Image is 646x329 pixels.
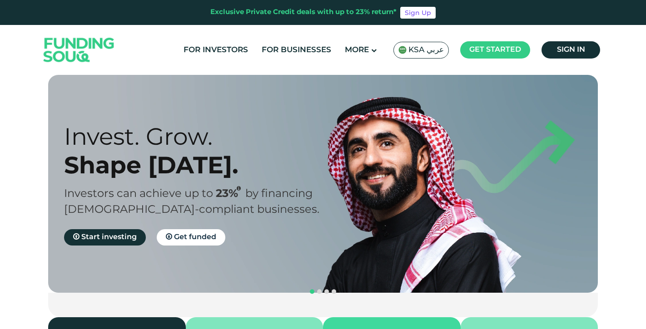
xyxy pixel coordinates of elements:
[157,229,225,246] a: Get funded
[81,234,137,241] span: Start investing
[64,122,339,151] div: Invest. Grow.
[181,43,250,58] a: For Investors
[308,288,316,295] button: navigation
[210,7,397,18] div: Exclusive Private Credit deals with up to 23% return*
[174,234,216,241] span: Get funded
[259,43,333,58] a: For Businesses
[216,189,245,199] span: 23%
[64,151,339,179] div: Shape [DATE].
[345,46,369,54] span: More
[330,288,338,295] button: navigation
[557,46,585,53] span: Sign in
[35,27,124,73] img: Logo
[316,288,323,295] button: navigation
[323,288,330,295] button: navigation
[64,229,146,246] a: Start investing
[237,186,241,191] i: 23% IRR (expected) ~ 15% Net yield (expected)
[542,41,600,59] a: Sign in
[400,7,436,19] a: Sign Up
[469,46,521,53] span: Get started
[408,45,444,55] span: KSA عربي
[398,46,407,54] img: SA Flag
[64,189,213,199] span: Investors can achieve up to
